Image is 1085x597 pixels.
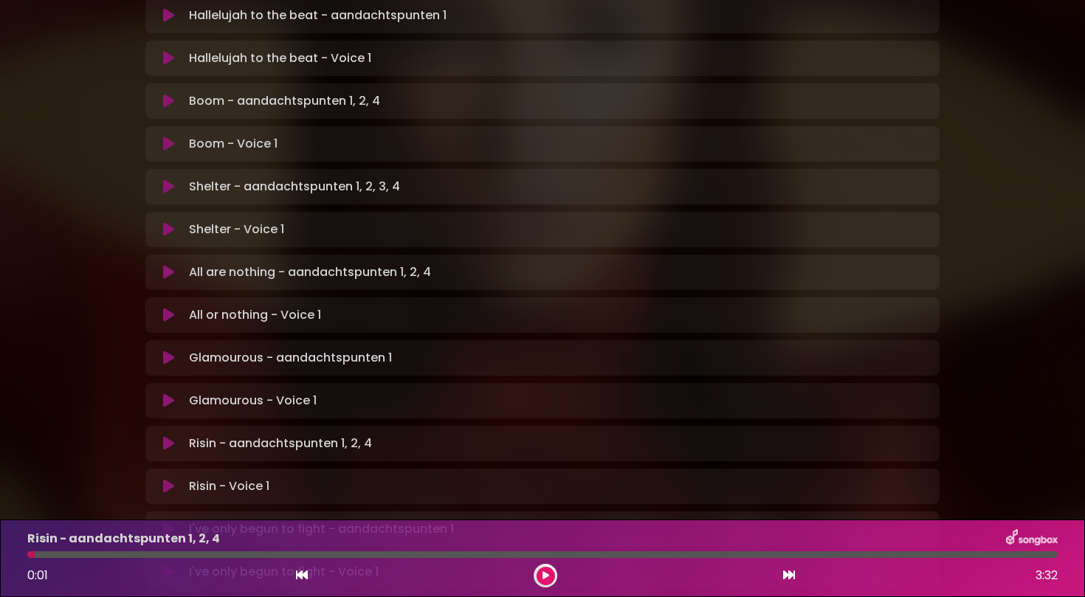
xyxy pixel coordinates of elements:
[189,263,431,281] p: All are nothing - aandachtspunten 1, 2, 4
[189,92,380,110] p: Boom - aandachtspunten 1, 2, 4
[189,7,447,24] p: Hallelujah to the beat - aandachtspunten 1
[27,567,48,584] span: 0:01
[189,178,400,196] p: Shelter - aandachtspunten 1, 2, 3, 4
[189,349,392,367] p: Glamourous - aandachtspunten 1
[1006,529,1058,548] img: songbox-logo-white.png
[189,135,278,153] p: Boom - Voice 1
[189,221,284,238] p: Shelter - Voice 1
[27,530,220,548] p: Risin - aandachtspunten 1, 2, 4
[189,435,372,452] p: Risin - aandachtspunten 1, 2, 4
[189,392,317,410] p: Glamourous - Voice 1
[1036,567,1058,584] span: 3:32
[189,49,371,67] p: Hallelujah to the beat - Voice 1
[189,306,321,324] p: All or nothing - Voice 1
[189,477,269,495] p: Risin - Voice 1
